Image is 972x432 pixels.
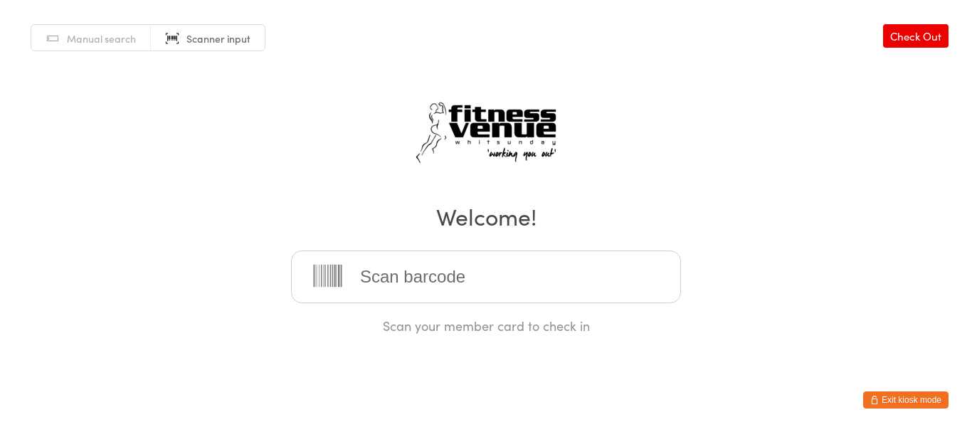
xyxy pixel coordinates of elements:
span: Manual search [67,31,136,46]
img: Fitness Venue Whitsunday [397,86,575,180]
button: Exit kiosk mode [863,391,949,409]
a: Check Out [883,24,949,48]
span: Scanner input [186,31,250,46]
div: Scan your member card to check in [291,317,681,334]
h2: Welcome! [14,200,958,232]
input: Scan barcode [291,251,681,303]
